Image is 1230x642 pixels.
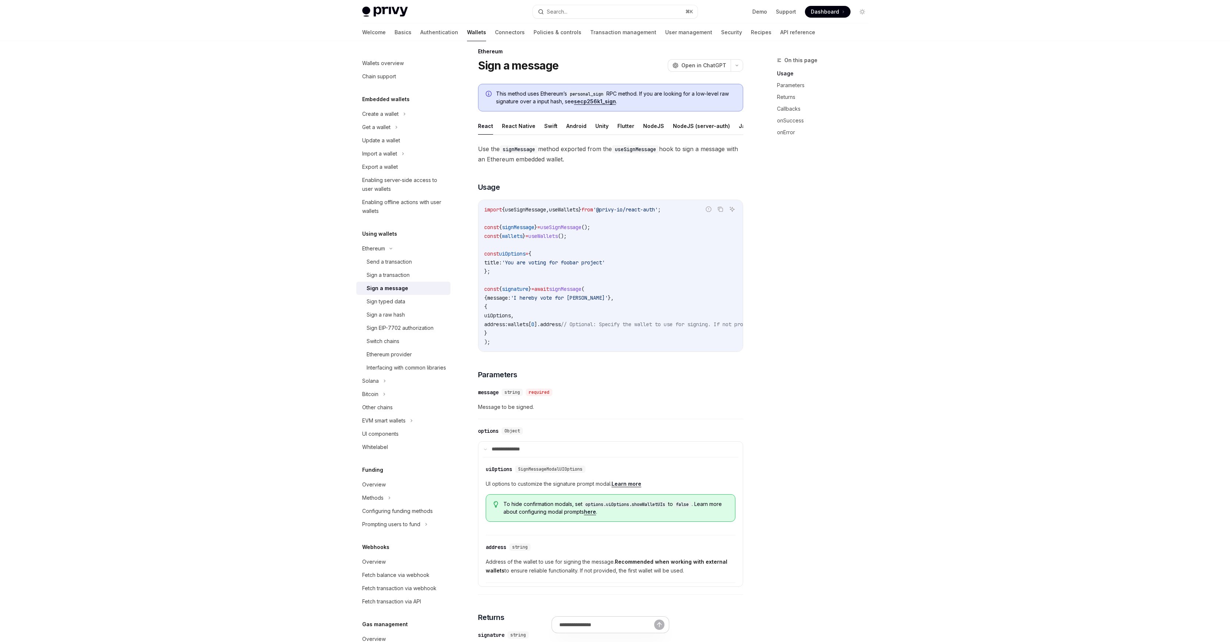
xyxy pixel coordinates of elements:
[528,233,558,239] span: useWallets
[362,520,420,529] div: Prompting users to fund
[502,206,505,213] span: {
[478,117,493,135] button: React
[549,286,581,292] span: signMessage
[356,504,450,518] a: Configuring funding methods
[486,91,493,98] svg: Info
[362,163,398,171] div: Export a wallet
[665,24,712,41] a: User management
[484,259,502,266] span: title:
[356,308,450,321] a: Sign a raw hash
[478,427,499,435] div: options
[478,59,559,72] h1: Sign a message
[362,198,446,215] div: Enabling offline actions with user wallets
[540,224,581,231] span: useSignMessage
[525,233,528,239] span: =
[608,295,614,301] span: },
[362,244,385,253] div: Ethereum
[362,149,397,158] div: Import a wallet
[356,582,450,595] a: Fetch transaction via webhook
[356,57,450,70] a: Wallets overview
[581,224,590,231] span: ();
[362,110,399,118] div: Create a wallet
[531,321,534,328] span: 0
[356,295,450,308] a: Sign typed data
[525,250,528,257] span: =
[356,160,450,174] a: Export a wallet
[356,441,450,454] a: Whitelabel
[367,310,405,319] div: Sign a raw hash
[499,250,525,257] span: uiOptions
[356,174,450,196] a: Enabling server-side access to user wallets
[493,501,499,508] svg: Tip
[356,268,450,282] a: Sign a transaction
[356,478,450,491] a: Overview
[362,557,386,566] div: Overview
[362,377,379,385] div: Solana
[654,620,664,630] button: Send message
[499,224,502,231] span: {
[362,466,383,474] h5: Funding
[534,286,549,292] span: await
[356,321,450,335] a: Sign EIP-7702 authorization
[478,389,499,396] div: message
[531,286,534,292] span: =
[356,70,450,83] a: Chain support
[367,284,408,293] div: Sign a message
[528,250,531,257] span: {
[478,48,743,55] div: Ethereum
[505,389,520,395] span: string
[533,5,698,18] button: Search...⌘K
[502,117,535,135] button: React Native
[544,117,557,135] button: Swift
[685,9,693,15] span: ⌘ K
[484,206,502,213] span: import
[395,24,411,41] a: Basics
[776,8,796,15] a: Support
[362,123,391,132] div: Get a wallet
[681,62,726,69] span: Open in ChatGPT
[727,204,737,214] button: Ask AI
[484,339,490,345] span: );
[486,479,735,488] span: UI options to customize the signature prompt modal.
[484,233,499,239] span: const
[526,389,552,396] div: required
[484,321,508,328] span: address:
[478,612,505,623] span: Returns
[356,595,450,608] a: Fetch transaction via API
[367,297,405,306] div: Sign typed data
[478,370,517,380] span: Parameters
[751,24,771,41] a: Recipes
[362,480,386,489] div: Overview
[499,233,502,239] span: {
[777,115,874,126] a: onSuccess
[777,126,874,138] a: onError
[356,401,450,414] a: Other chains
[478,403,743,411] span: Message to be signed.
[558,233,567,239] span: ();
[362,24,386,41] a: Welcome
[500,145,538,153] code: signMessage
[367,324,434,332] div: Sign EIP-7702 authorization
[486,466,512,473] div: uiOptions
[356,335,450,348] a: Switch chains
[534,224,537,231] span: }
[367,271,410,279] div: Sign a transaction
[540,321,561,328] span: address
[484,312,511,319] span: uiOptions
[582,501,668,508] code: options.uiOptions.showWalletUIs
[643,117,664,135] button: NodeJS
[581,286,584,292] span: (
[549,206,578,213] span: useWallets
[546,206,549,213] span: ,
[362,493,384,502] div: Methods
[784,56,817,65] span: On this page
[362,403,393,412] div: Other chains
[561,321,852,328] span: // Optional: Specify the wallet to use for signing. If not provided, the first wallet will be used.
[367,363,446,372] div: Interfacing with common libraries
[502,224,534,231] span: signMessage
[528,321,531,328] span: [
[356,134,450,147] a: Update a wallet
[581,206,593,213] span: from
[484,303,487,310] span: {
[593,206,658,213] span: '@privy-io/react-auth'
